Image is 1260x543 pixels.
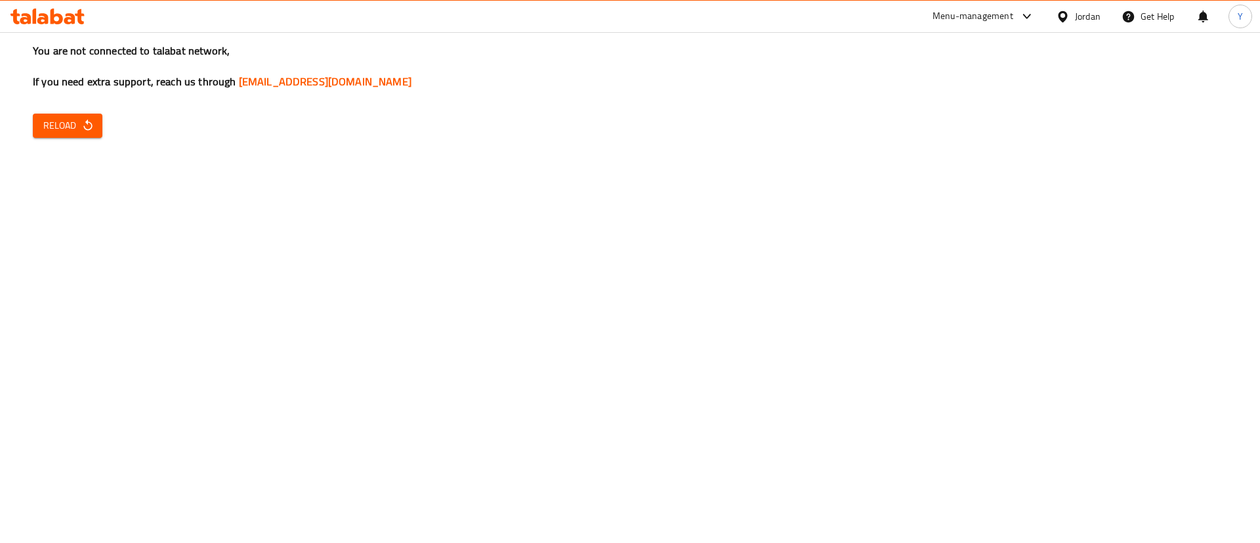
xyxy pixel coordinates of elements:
[933,9,1013,24] div: Menu-management
[1075,9,1101,24] div: Jordan
[33,114,102,138] button: Reload
[1238,9,1243,24] span: Y
[239,72,411,91] a: [EMAIL_ADDRESS][DOMAIN_NAME]
[43,118,92,134] span: Reload
[33,43,1227,89] h3: You are not connected to talabat network, If you need extra support, reach us through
